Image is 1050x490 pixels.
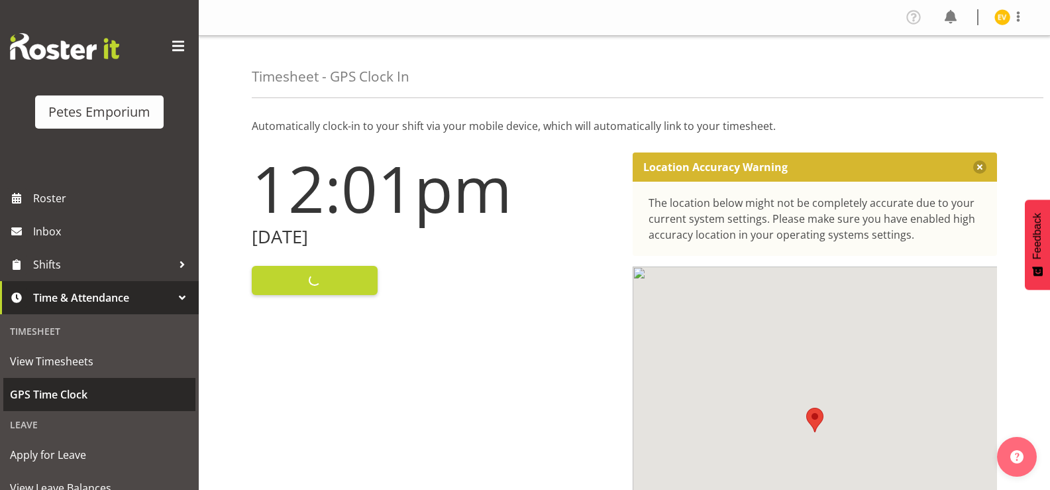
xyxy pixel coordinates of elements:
[3,318,195,345] div: Timesheet
[1031,213,1043,259] span: Feedback
[973,160,986,174] button: Close message
[33,288,172,308] span: Time & Attendance
[3,438,195,471] a: Apply for Leave
[3,345,195,378] a: View Timesheets
[994,9,1010,25] img: eva-vailini10223.jpg
[3,378,195,411] a: GPS Time Clock
[1010,450,1024,463] img: help-xxl-2.png
[643,160,788,174] p: Location Accuracy Warning
[1025,200,1050,290] button: Feedback - Show survey
[252,118,997,134] p: Automatically clock-in to your shift via your mobile device, which will automatically link to you...
[33,221,192,241] span: Inbox
[252,69,409,84] h4: Timesheet - GPS Clock In
[252,153,617,224] h1: 12:01pm
[10,351,189,371] span: View Timesheets
[48,102,150,122] div: Petes Emporium
[10,385,189,404] span: GPS Time Clock
[252,227,617,247] h2: [DATE]
[10,445,189,465] span: Apply for Leave
[10,33,119,60] img: Rosterit website logo
[3,411,195,438] div: Leave
[33,255,172,275] span: Shifts
[33,188,192,208] span: Roster
[649,195,982,243] div: The location below might not be completely accurate due to your current system settings. Please m...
